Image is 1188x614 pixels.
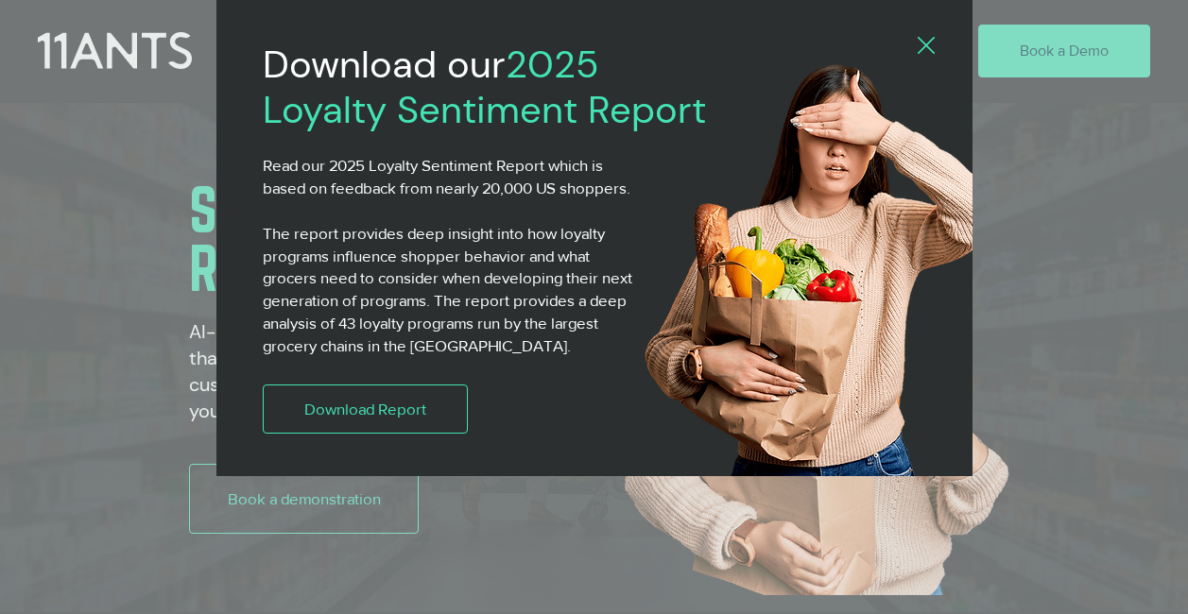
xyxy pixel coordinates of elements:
[263,222,641,357] p: The report provides deep insight into how loyalty programs influence shopper behavior and what gr...
[263,154,641,199] p: Read our 2025 Loyalty Sentiment Report which is based on feedback from nearly 20,000 US shoppers.
[263,40,506,89] span: Download our
[304,398,426,420] span: Download Report
[263,42,714,132] h2: 2025 Loyalty Sentiment Report
[263,384,469,434] a: Download Report
[638,58,1011,501] img: 11ants shopper4.png
[918,37,935,56] div: Back to site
